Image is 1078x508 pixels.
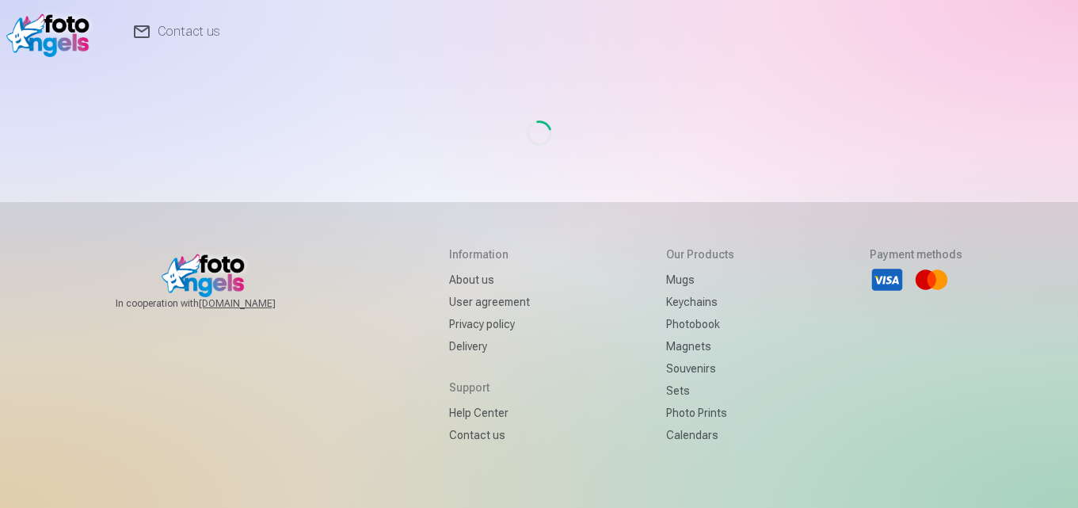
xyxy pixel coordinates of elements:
a: Calendars [666,424,734,446]
a: Photo prints [666,402,734,424]
a: Mugs [666,269,734,291]
span: In cooperation with [116,297,314,310]
a: Sets [666,380,734,402]
a: User agreement [449,291,530,313]
a: Delivery [449,335,530,357]
a: About us [449,269,530,291]
a: Magnets [666,335,734,357]
img: /v1 [6,6,97,57]
h5: Our products [666,246,734,262]
a: Souvenirs [666,357,734,380]
li: Visa [870,262,905,297]
a: [DOMAIN_NAME] [199,297,314,310]
h5: Payment methods [870,246,962,262]
a: Photobook [666,313,734,335]
a: Help Center [449,402,530,424]
a: Keychains [666,291,734,313]
h5: Information [449,246,530,262]
a: Privacy policy [449,313,530,335]
a: Contact us [449,424,530,446]
h5: Support [449,380,530,395]
li: Mastercard [914,262,949,297]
